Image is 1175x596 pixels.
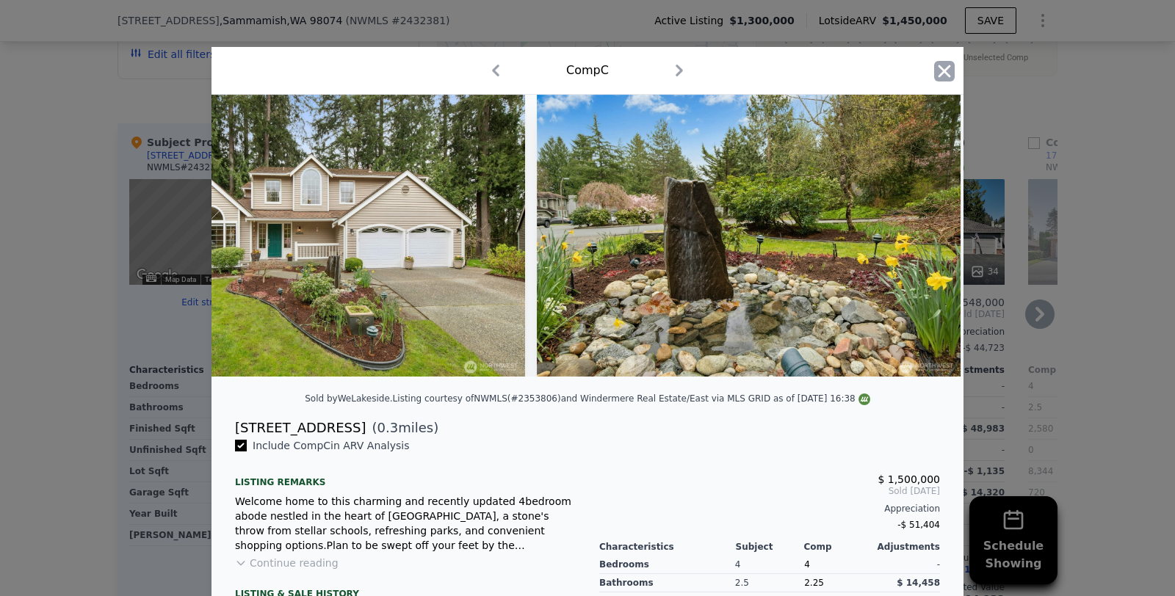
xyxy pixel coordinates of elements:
[247,440,416,451] span: Include Comp C in ARV Analysis
[736,541,804,553] div: Subject
[897,520,940,530] span: -$ 51,404
[599,485,940,497] span: Sold [DATE]
[735,574,804,592] div: 2.5
[566,62,609,79] div: Comp C
[872,556,940,574] div: -
[897,578,940,588] span: $ 14,458
[377,420,399,435] span: 0.3
[803,541,872,553] div: Comp
[804,559,810,570] span: 4
[804,574,872,592] div: 2.25
[735,556,804,574] div: 4
[599,556,735,574] div: Bedrooms
[872,541,940,553] div: Adjustments
[235,465,576,488] div: Listing remarks
[305,393,392,404] div: Sold by WeLakeside .
[102,95,525,377] img: Property Img
[599,503,940,515] div: Appreciation
[366,418,438,438] span: ( miles)
[235,418,366,438] div: [STREET_ADDRESS]
[878,473,940,485] span: $ 1,500,000
[599,574,735,592] div: Bathrooms
[858,393,870,405] img: NWMLS Logo
[235,556,339,570] button: Continue reading
[537,95,960,377] img: Property Img
[393,393,870,404] div: Listing courtesy of NWMLS (#2353806) and Windermere Real Estate/East via MLS GRID as of [DATE] 16:38
[235,494,576,553] div: Welcome home to this charming and recently updated 4bedroom abode nestled in the heart of [GEOGRA...
[599,541,736,553] div: Characteristics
